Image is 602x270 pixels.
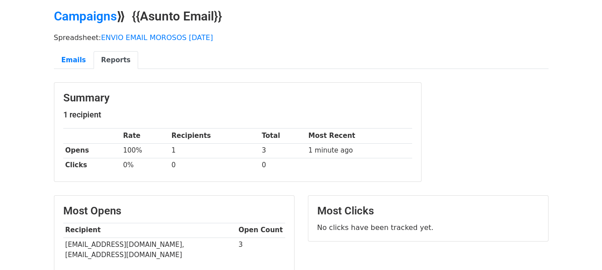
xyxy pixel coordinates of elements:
th: Open Count [237,223,285,238]
th: Total [260,129,307,143]
td: 1 [169,143,260,158]
td: 0 [169,158,260,173]
td: 0% [121,158,169,173]
th: Rate [121,129,169,143]
td: 1 minute ago [306,143,412,158]
th: Recipient [63,223,237,238]
td: [EMAIL_ADDRESS][DOMAIN_NAME], [EMAIL_ADDRESS][DOMAIN_NAME] [63,238,237,262]
th: Recipients [169,129,260,143]
td: 0 [260,158,307,173]
a: Campaigns [54,9,117,24]
a: ENVIO EMAIL MOROSOS [DATE] [101,33,213,42]
h3: Summary [63,92,412,105]
h2: ⟫ {{Asunto Email}} [54,9,549,24]
iframe: Chat Widget [557,227,602,270]
p: Spreadsheet: [54,33,549,42]
a: Reports [94,51,138,69]
a: Emails [54,51,94,69]
td: 100% [121,143,169,158]
h3: Most Opens [63,205,285,218]
p: No clicks have been tracked yet. [317,223,539,232]
div: Widget de chat [557,227,602,270]
h3: Most Clicks [317,205,539,218]
h5: 1 recipient [63,110,412,120]
td: 3 [237,238,285,262]
th: Most Recent [306,129,412,143]
th: Clicks [63,158,121,173]
th: Opens [63,143,121,158]
td: 3 [260,143,307,158]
